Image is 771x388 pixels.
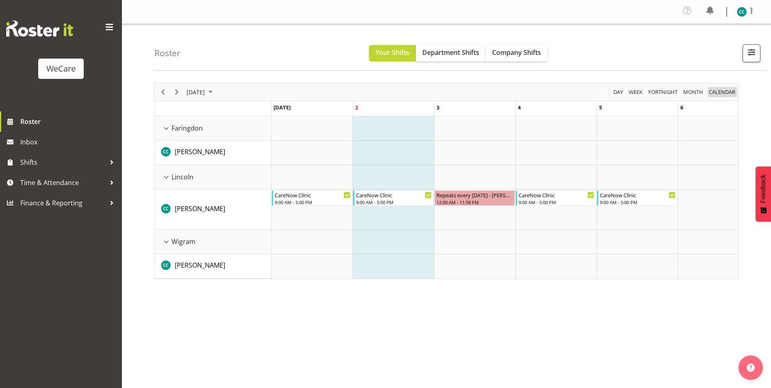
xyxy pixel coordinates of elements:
[519,199,594,205] div: 9:00 AM - 5:00 PM
[175,260,225,270] a: [PERSON_NAME]
[600,191,675,199] div: CareNow Clinic
[437,199,513,205] div: 12:00 AM - 11:59 PM
[356,199,432,205] div: 9:00 AM - 5:00 PM
[272,190,352,206] div: Charlotte Courtney"s event - CareNow Clinic Begin From Monday, September 1, 2025 at 9:00:00 AM GM...
[155,190,271,230] td: Charlotte Courtney resource
[20,197,106,209] span: Finance & Reporting
[186,87,206,97] span: [DATE]
[628,87,643,97] span: Week
[682,87,704,97] span: Month
[369,45,416,61] button: Your Shifts
[20,177,106,189] span: Time & Attendance
[437,191,513,199] div: Repeats every [DATE] - [PERSON_NAME]
[416,45,486,61] button: Department Shifts
[185,87,216,97] button: September 2025
[492,48,541,57] span: Company Shifts
[599,104,602,111] span: Friday, September 5, 2025
[760,174,767,203] span: Feedback
[172,172,193,182] span: Lincoln
[275,191,350,199] div: CareNow Clinic
[275,199,350,205] div: 9:00 AM - 5:00 PM
[612,87,625,97] button: Timeline Day
[647,87,678,97] span: Fortnight
[156,83,170,100] div: Previous
[172,237,195,246] span: Wigram
[680,104,683,111] span: Saturday, September 6, 2025
[172,123,203,133] span: Faringdon
[422,48,479,57] span: Department Shifts
[628,87,644,97] button: Timeline Week
[597,190,678,206] div: Charlotte Courtney"s event - CareNow Clinic Begin From Friday, September 5, 2025 at 9:00:00 AM GM...
[175,261,225,270] span: [PERSON_NAME]
[519,191,594,199] div: CareNow Clinic
[155,116,271,141] td: Faringdon resource
[743,44,760,62] button: Filter Shifts
[518,104,521,111] span: Thursday, September 4, 2025
[708,87,736,97] span: calendar
[516,190,596,206] div: Charlotte Courtney"s event - CareNow Clinic Begin From Thursday, September 4, 2025 at 9:00:00 AM ...
[647,87,679,97] button: Fortnight
[20,156,106,168] span: Shifts
[172,87,182,97] button: Next
[175,204,225,214] a: [PERSON_NAME]
[158,87,169,97] button: Previous
[612,87,624,97] span: Day
[154,48,180,58] h4: Roster
[20,136,118,148] span: Inbox
[6,20,73,37] img: Rosterit website logo
[437,104,439,111] span: Wednesday, September 3, 2025
[154,83,738,279] div: of September 2025
[756,166,771,222] button: Feedback - Show survey
[737,7,747,17] img: charlotte-courtney11007.jpg
[155,230,271,254] td: Wigram resource
[355,104,358,111] span: Tuesday, September 2, 2025
[155,254,271,279] td: Charlotte Courtney resource
[600,199,675,205] div: 9:00 AM - 5:00 PM
[353,190,434,206] div: Charlotte Courtney"s event - CareNow Clinic Begin From Tuesday, September 2, 2025 at 9:00:00 AM G...
[20,116,118,128] span: Roster
[274,104,291,111] span: Monday, September 1, 2025
[155,165,271,190] td: Lincoln resource
[46,63,76,75] div: WeCare
[747,364,755,372] img: help-xxl-2.png
[376,48,409,57] span: Your Shifts
[356,191,432,199] div: CareNow Clinic
[434,190,515,206] div: Charlotte Courtney"s event - Repeats every wednesday - Charlotte Courtney Begin From Wednesday, S...
[486,45,547,61] button: Company Shifts
[175,147,225,157] a: [PERSON_NAME]
[170,83,184,100] div: Next
[155,141,271,165] td: Charlotte Courtney resource
[682,87,705,97] button: Timeline Month
[708,87,737,97] button: Month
